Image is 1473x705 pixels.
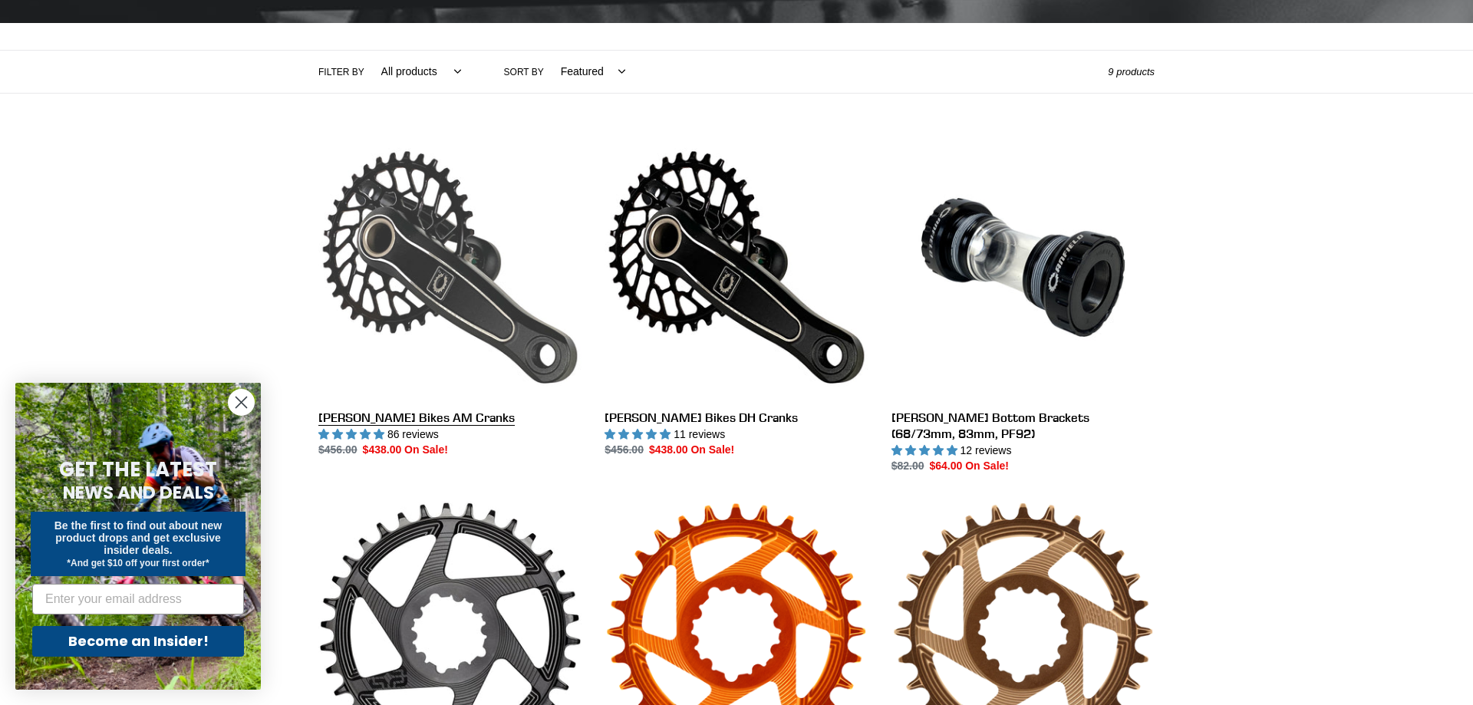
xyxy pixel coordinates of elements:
span: NEWS AND DEALS [63,480,214,505]
button: Become an Insider! [32,626,244,657]
label: Sort by [504,65,544,79]
label: Filter by [318,65,364,79]
input: Enter your email address [32,584,244,614]
span: Be the first to find out about new product drops and get exclusive insider deals. [54,519,222,556]
button: Close dialog [228,389,255,416]
span: *And get $10 off your first order* [67,558,209,568]
span: GET THE LATEST [59,456,217,483]
span: 9 products [1108,66,1155,77]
